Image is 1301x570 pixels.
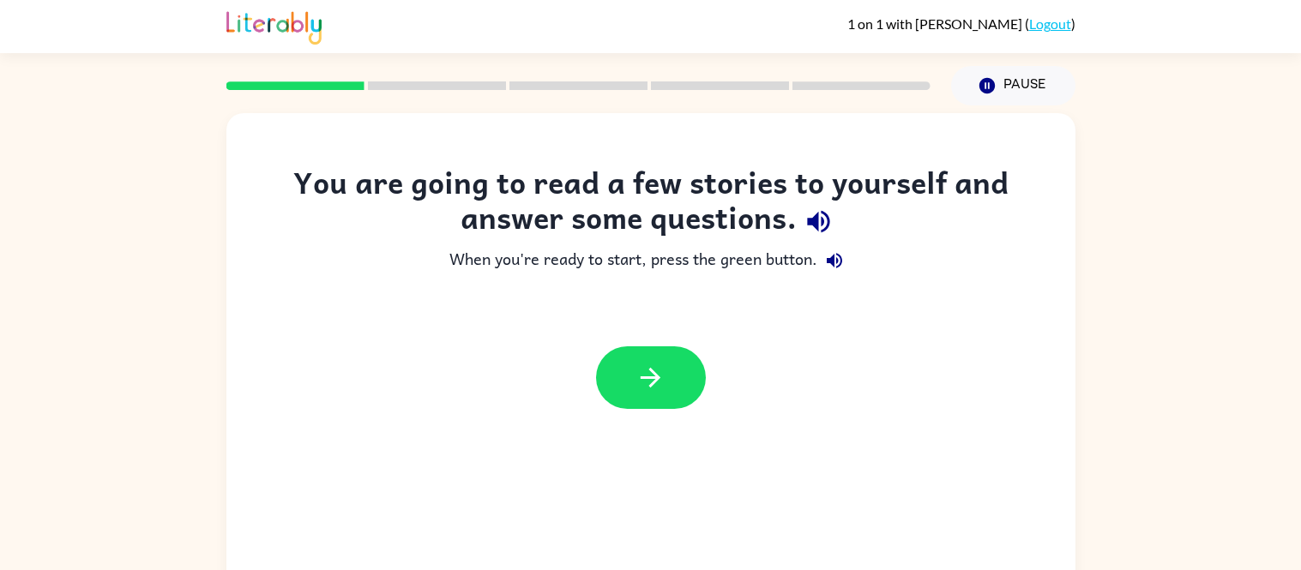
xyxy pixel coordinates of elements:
[951,66,1075,105] button: Pause
[847,15,1025,32] span: 1 on 1 with [PERSON_NAME]
[1029,15,1071,32] a: Logout
[847,15,1075,32] div: ( )
[226,7,322,45] img: Literably
[261,243,1041,278] div: When you're ready to start, press the green button.
[261,165,1041,243] div: You are going to read a few stories to yourself and answer some questions.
